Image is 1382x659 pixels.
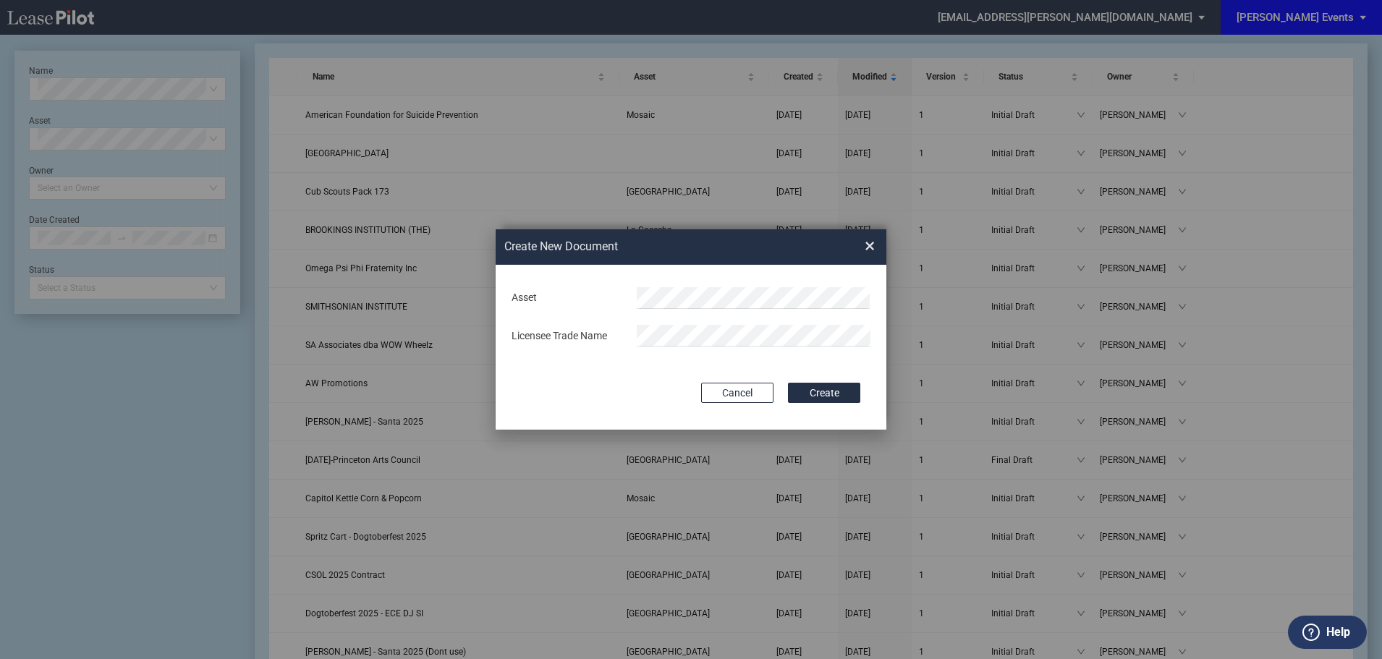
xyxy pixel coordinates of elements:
[503,329,628,344] div: Licensee Trade Name
[496,229,886,430] md-dialog: Create New ...
[701,383,773,403] button: Cancel
[504,239,813,255] h2: Create New Document
[1326,623,1350,642] label: Help
[788,383,860,403] button: Create
[637,325,870,346] input: Licensee Trade Name
[865,235,875,258] span: ×
[503,291,628,305] div: Asset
